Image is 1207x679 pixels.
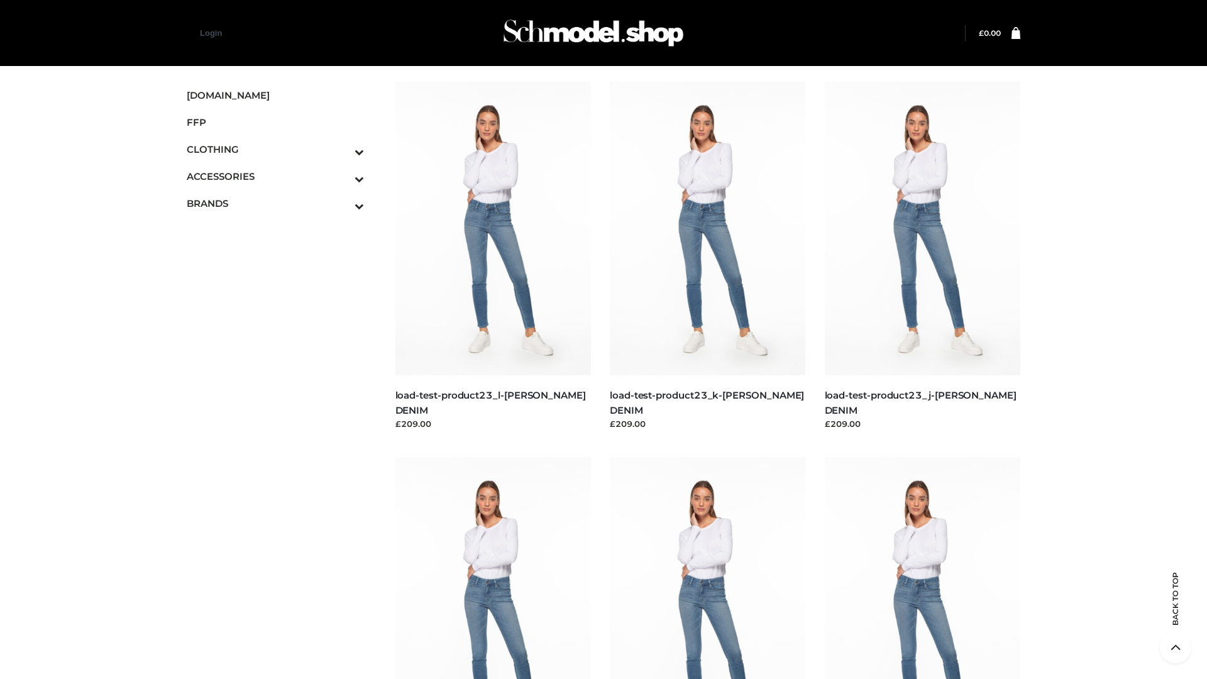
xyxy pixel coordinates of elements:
[187,196,364,211] span: BRANDS
[979,28,1001,38] bdi: 0.00
[320,136,364,163] button: Toggle Submenu
[979,28,1001,38] a: £0.00
[610,417,806,430] div: £209.00
[979,28,984,38] span: £
[187,142,364,157] span: CLOTHING
[187,190,364,217] a: BRANDSToggle Submenu
[187,88,364,102] span: [DOMAIN_NAME]
[320,190,364,217] button: Toggle Submenu
[200,28,222,38] a: Login
[187,163,364,190] a: ACCESSORIESToggle Submenu
[187,82,364,109] a: [DOMAIN_NAME]
[825,417,1021,430] div: £209.00
[610,389,804,416] a: load-test-product23_k-[PERSON_NAME] DENIM
[187,169,364,184] span: ACCESSORIES
[499,8,688,58] img: Schmodel Admin 964
[187,109,364,136] a: FFP
[187,115,364,130] span: FFP
[395,417,592,430] div: £209.00
[825,389,1017,416] a: load-test-product23_j-[PERSON_NAME] DENIM
[1160,594,1191,626] span: Back to top
[187,136,364,163] a: CLOTHINGToggle Submenu
[395,389,586,416] a: load-test-product23_l-[PERSON_NAME] DENIM
[320,163,364,190] button: Toggle Submenu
